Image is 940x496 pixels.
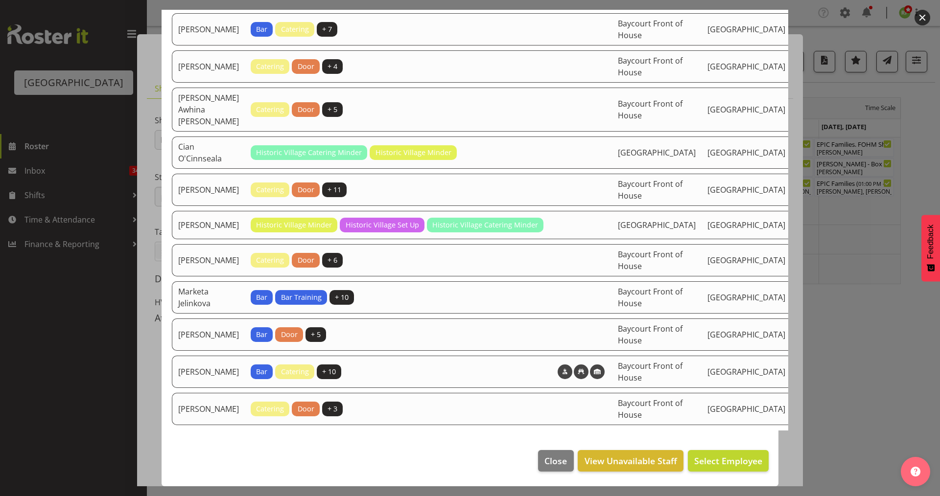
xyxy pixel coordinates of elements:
span: Bar [256,329,267,340]
span: + 11 [328,184,341,195]
button: View Unavailable Staff [578,450,683,472]
span: [GEOGRAPHIC_DATA] [707,366,785,377]
td: [PERSON_NAME] [172,244,245,276]
td: [PERSON_NAME] [172,211,245,239]
td: Marketa Jelinkova [172,281,245,314]
span: Bar [256,24,267,35]
span: Catering [256,404,284,414]
td: [PERSON_NAME] [172,174,245,206]
span: Catering [256,255,284,266]
span: Catering [256,61,284,72]
span: [GEOGRAPHIC_DATA] [707,61,785,72]
span: Historic Village Catering Minder [432,220,538,230]
span: Baycourt Front of House [618,55,682,78]
td: [PERSON_NAME] Awhina [PERSON_NAME] [172,88,245,132]
td: Cian O'Cinnseala [172,136,245,169]
span: [GEOGRAPHIC_DATA] [707,404,785,414]
span: + 5 [328,104,337,115]
span: + 5 [311,329,321,340]
span: Door [298,61,314,72]
button: Select Employee [688,450,769,472]
span: [GEOGRAPHIC_DATA] [707,104,785,115]
span: Feedback [926,225,935,259]
span: Baycourt Front of House [618,98,682,121]
span: [GEOGRAPHIC_DATA] [618,147,696,158]
span: Baycourt Front of House [618,286,682,309]
span: Baycourt Front of House [618,323,682,346]
span: Baycourt Front of House [618,361,682,383]
span: [GEOGRAPHIC_DATA] [618,220,696,230]
span: Historic Village Set Up [346,220,419,230]
span: [GEOGRAPHIC_DATA] [707,255,785,266]
span: [GEOGRAPHIC_DATA] [707,220,785,230]
span: [GEOGRAPHIC_DATA] [707,147,785,158]
img: help-xxl-2.png [911,467,920,476]
span: Select Employee [694,455,762,467]
span: Bar [256,292,267,303]
span: Baycourt Front of House [618,398,682,420]
span: Door [281,329,298,340]
span: Historic Village Minder [256,220,332,230]
span: Historic Village Minder [376,147,451,158]
td: [PERSON_NAME] [172,318,245,351]
td: [PERSON_NAME] [172,393,245,425]
span: Catering [281,24,309,35]
span: Door [298,404,314,414]
span: [GEOGRAPHIC_DATA] [707,184,785,195]
span: Baycourt Front of House [618,249,682,271]
span: Catering [256,104,284,115]
span: + 10 [335,292,349,303]
td: [PERSON_NAME] [172,356,245,388]
span: Door [298,255,314,266]
span: Bar [256,366,267,377]
span: + 6 [328,255,337,266]
span: Door [298,184,314,195]
span: Baycourt Front of House [618,18,682,41]
span: Historic Village Catering Minder [256,147,362,158]
button: Feedback - Show survey [921,215,940,281]
span: View Unavailable Staff [585,454,677,467]
span: [GEOGRAPHIC_DATA] [707,292,785,303]
span: Catering [281,366,309,377]
span: Catering [256,184,284,195]
span: + 3 [328,404,337,414]
td: [PERSON_NAME] [172,13,245,45]
span: Door [298,104,314,115]
span: [GEOGRAPHIC_DATA] [707,24,785,35]
span: Bar Training [281,292,322,303]
span: Close [544,454,567,467]
span: [GEOGRAPHIC_DATA] [707,329,785,340]
span: + 10 [322,366,336,377]
td: [PERSON_NAME] [172,50,245,83]
span: + 7 [322,24,332,35]
span: + 4 [328,61,337,72]
span: Baycourt Front of House [618,179,682,201]
button: Close [538,450,573,472]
